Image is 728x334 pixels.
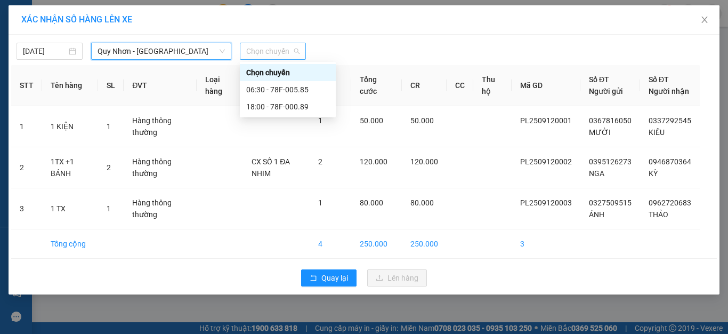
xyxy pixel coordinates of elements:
[246,67,329,78] div: Chọn chuyến
[690,5,719,35] button: Close
[21,14,132,25] span: XÁC NHẬN SỐ HÀNG LÊN XE
[197,65,243,106] th: Loại hàng
[246,84,329,96] div: 06:30 - 78F-005.85
[589,128,611,137] span: MƯỜI
[649,87,689,96] span: Người nhận
[107,122,111,131] span: 1
[649,157,691,166] span: 0946870364
[74,58,142,93] li: VP [GEOGRAPHIC_DATA]
[649,128,665,137] span: KIỀU
[700,15,709,24] span: close
[310,274,317,283] span: rollback
[124,147,197,188] td: Hàng thông thường
[219,48,225,54] span: down
[98,65,124,106] th: SL
[5,58,74,93] li: VP [GEOGRAPHIC_DATA]
[98,43,225,59] span: Quy Nhơn - Đà Lạt
[318,116,322,125] span: 1
[367,269,427,287] button: uploadLên hàng
[649,210,668,219] span: THẢO
[410,157,438,166] span: 120.000
[410,116,434,125] span: 50.000
[5,5,155,45] li: Xe khách Mộc Thảo
[11,147,42,188] td: 2
[107,204,111,213] span: 1
[23,45,67,57] input: 12/09/2025
[11,65,42,106] th: STT
[42,188,98,229] td: 1 TX
[246,101,329,113] div: 18:00 - 78F-000.89
[42,65,98,106] th: Tên hàng
[360,157,387,166] span: 120.000
[520,157,572,166] span: PL2509120002
[11,106,42,147] td: 1
[351,229,402,259] td: 250.000
[42,106,98,147] td: 1 KIỆN
[318,157,322,166] span: 2
[42,147,98,188] td: 1TX +1 BÁNH
[124,65,197,106] th: ĐVT
[42,229,98,259] td: Tổng cộng
[589,75,609,84] span: Số ĐT
[402,65,447,106] th: CR
[318,198,322,207] span: 1
[512,65,580,106] th: Mã GD
[520,198,572,207] span: PL2509120003
[589,198,632,207] span: 0327509515
[589,157,632,166] span: 0395126273
[649,169,658,178] span: KỲ
[402,229,447,259] td: 250.000
[301,269,357,287] button: rollbackQuay lại
[351,65,402,106] th: Tổng cước
[124,106,197,147] td: Hàng thông thường
[5,5,43,43] img: logo.jpg
[252,157,290,178] span: CX SỐ 1 ĐA NHIM
[589,210,604,219] span: ÁNH
[512,229,580,259] td: 3
[473,65,512,106] th: Thu hộ
[240,64,336,81] div: Chọn chuyến
[589,116,632,125] span: 0367816050
[321,272,348,284] span: Quay lại
[589,169,604,178] span: NGA
[447,65,473,106] th: CC
[649,75,669,84] span: Số ĐT
[360,198,383,207] span: 80.000
[310,229,351,259] td: 4
[410,198,434,207] span: 80.000
[649,116,691,125] span: 0337292545
[124,188,197,229] td: Hàng thông thường
[360,116,383,125] span: 50.000
[520,116,572,125] span: PL2509120001
[107,163,111,172] span: 2
[11,188,42,229] td: 3
[589,87,623,96] span: Người gửi
[246,43,300,59] span: Chọn chuyến
[649,198,691,207] span: 0962720683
